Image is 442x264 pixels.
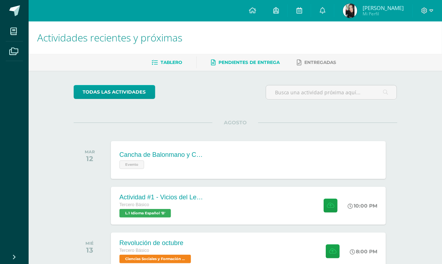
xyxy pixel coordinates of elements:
[119,255,191,263] span: Ciencias Sociales y Formación Ciudadana 'B'
[85,246,94,254] div: 13
[85,149,95,154] div: MAR
[119,239,193,247] div: Revolución de octubre
[119,151,205,159] div: Cancha de Balonmano y Contenido
[119,248,149,253] span: Tercero Básico
[161,60,182,65] span: Tablero
[37,31,182,44] span: Actividades recientes y próximas
[74,85,155,99] a: todas las Actividades
[297,57,336,68] a: Entregadas
[363,11,404,17] span: Mi Perfil
[119,209,171,218] span: L.1 Idioma Español 'B'
[343,4,357,18] img: beae2aef598cea08d4a7a4bc875801df.png
[218,60,280,65] span: Pendientes de entrega
[85,154,95,163] div: 12
[119,202,149,207] span: Tercero Básico
[211,57,280,68] a: Pendientes de entrega
[266,85,397,99] input: Busca una actividad próxima aquí...
[152,57,182,68] a: Tablero
[212,119,258,126] span: AGOSTO
[119,160,144,169] span: Evento
[348,203,377,209] div: 10:00 PM
[350,248,377,255] div: 8:00 PM
[363,4,404,11] span: [PERSON_NAME]
[119,194,205,201] div: Actividad #1 - Vicios del LenguaJe
[304,60,336,65] span: Entregadas
[85,241,94,246] div: MIÉ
